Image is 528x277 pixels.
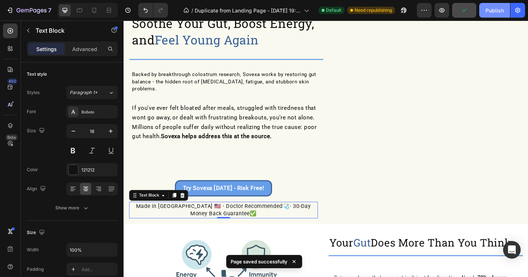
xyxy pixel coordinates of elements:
[41,122,161,130] strong: Sovexa helps address this at the source.
[36,45,57,53] p: Settings
[355,7,392,14] span: Need republishing
[36,26,98,35] p: Text Block
[3,3,55,18] button: 7
[66,86,118,99] button: Paragraph 1*
[27,89,40,96] div: Styles
[27,166,38,173] div: Color
[5,134,18,140] div: Beta
[124,21,528,277] iframe: Design area
[27,108,36,115] div: Font
[269,234,421,249] span: Does More Than You Think
[72,45,97,53] p: Advanced
[34,12,147,30] span: Feel Young Again
[81,109,116,115] div: Roboto
[138,3,168,18] div: Undo/Redo
[65,179,153,186] strong: Try Sovexa [DATE] - Risk Free!
[81,167,116,173] div: 121212
[485,7,504,14] div: Publish
[326,7,341,14] span: Default
[27,228,46,238] div: Size
[55,204,89,212] div: Show more
[48,6,51,15] p: 7
[81,266,116,273] div: Add...
[250,234,269,249] span: Gut
[503,241,521,259] div: Open Intercom Messenger
[27,71,47,78] div: Text style
[27,201,118,215] button: Show more
[27,184,47,194] div: Align
[56,174,161,191] a: Try Sovexa [DATE] - Risk Free!
[224,234,250,249] span: Your
[6,197,211,215] div: Rich Text Editor. Editing area: main
[27,247,39,253] div: Width
[67,243,117,256] input: Auto
[27,266,44,273] div: Padding
[70,89,98,96] span: Paragraph 1*
[137,206,145,213] strong: ✅
[479,3,510,18] button: Publish
[173,198,180,205] strong: 🩺
[9,55,209,78] span: Backed by breakthrough colostrum research, Sovexa works by restoring gut balance - the hidden roo...
[191,7,193,14] span: /
[195,7,301,14] span: Duplicate from Landing Page - [DATE] 19:46:26
[9,91,210,130] span: If you've ever felt bloated after meals, struggled with tiredness that wont go away, or dealt wit...
[231,258,287,265] p: Page saved successfully
[7,78,18,84] div: 450
[15,187,40,194] div: Text Block
[27,126,46,136] div: Size
[7,198,210,215] p: Made in [GEOGRAPHIC_DATA] 🇺🇸 ‧ Doctor Recommended ‧ 30-Day Money Back Guarantee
